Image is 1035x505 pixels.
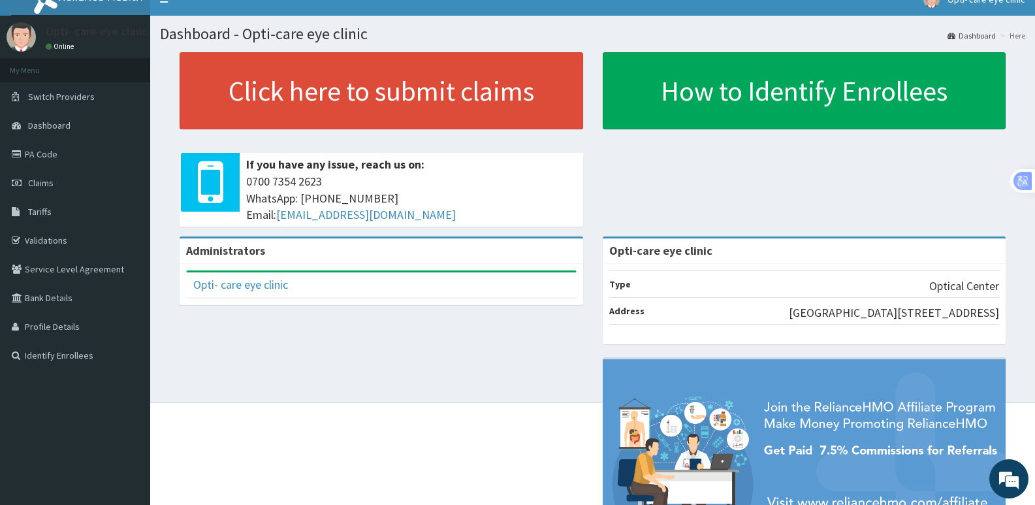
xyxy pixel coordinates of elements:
b: Administrators [186,243,265,258]
p: [GEOGRAPHIC_DATA][STREET_ADDRESS] [789,304,999,321]
span: Dashboard [28,120,71,131]
a: Click here to submit claims [180,52,583,129]
p: Optical Center [929,278,999,295]
a: [EMAIL_ADDRESS][DOMAIN_NAME] [276,207,456,222]
a: Online [46,42,77,51]
a: Dashboard [947,30,996,41]
p: Opti- care eye clinic [46,25,148,37]
span: Tariffs [28,206,52,218]
span: Claims [28,177,54,189]
a: Opti- care eye clinic [193,277,288,292]
h1: Dashboard - Opti-care eye clinic [160,25,1025,42]
span: Switch Providers [28,91,95,103]
b: Address [609,305,645,317]
li: Here [997,30,1025,41]
img: User Image [7,22,36,52]
a: How to Identify Enrollees [603,52,1006,129]
span: 0700 7354 2623 WhatsApp: [PHONE_NUMBER] Email: [246,173,577,223]
strong: Opti-care eye clinic [609,243,712,258]
b: If you have any issue, reach us on: [246,157,424,172]
b: Type [609,278,631,290]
